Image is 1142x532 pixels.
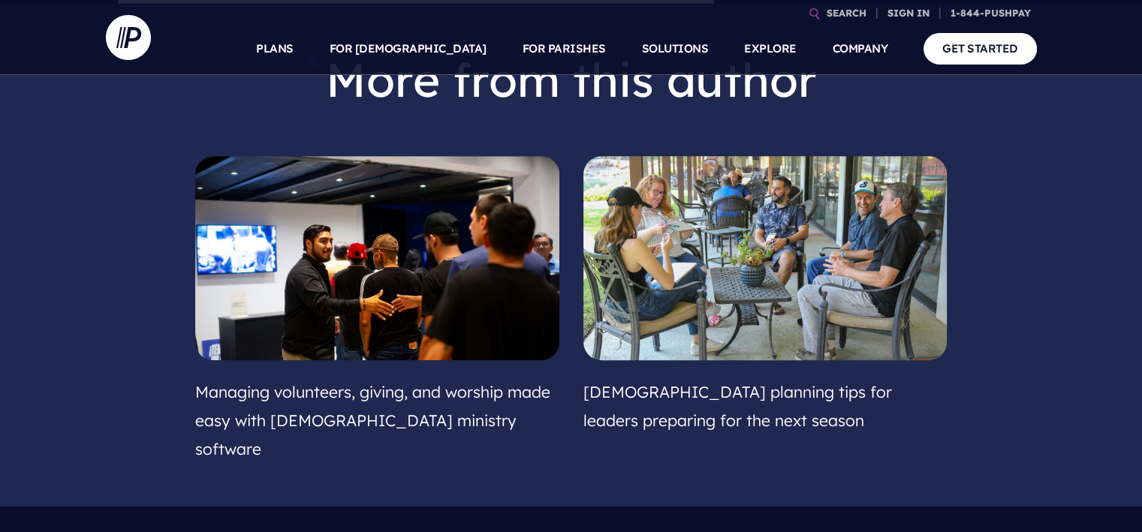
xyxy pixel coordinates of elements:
[326,50,817,109] span: More from this author
[833,23,888,75] a: COMPANY
[330,23,487,75] a: FOR [DEMOGRAPHIC_DATA]
[642,23,709,75] a: SOLUTIONS
[256,23,294,75] a: PLANS
[924,33,1037,64] a: GET STARTED
[744,23,797,75] a: EXPLORE
[195,382,550,458] a: Managing volunteers, giving, and worship made easy with [DEMOGRAPHIC_DATA] ministry software
[583,382,892,430] a: [DEMOGRAPHIC_DATA] planning tips for leaders preparing for the next season
[523,23,606,75] a: FOR PARISHES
